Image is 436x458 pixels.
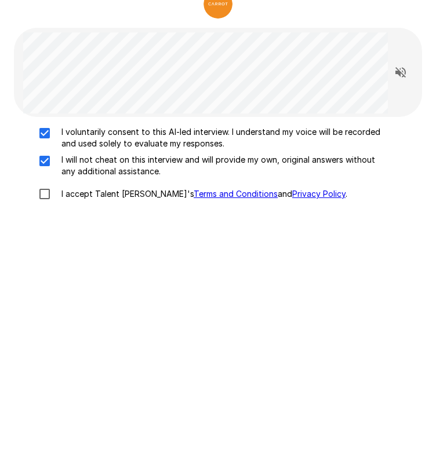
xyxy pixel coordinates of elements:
p: I voluntarily consent to this AI-led interview. I understand my voice will be recorded and used s... [57,126,390,149]
a: Terms and Conditions [194,189,278,199]
button: Read questions aloud [389,61,412,84]
p: I will not cheat on this interview and will provide my own, original answers without any addition... [57,154,390,177]
a: Privacy Policy [292,189,346,199]
p: I accept Talent [PERSON_NAME]'s and . [57,188,347,200]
